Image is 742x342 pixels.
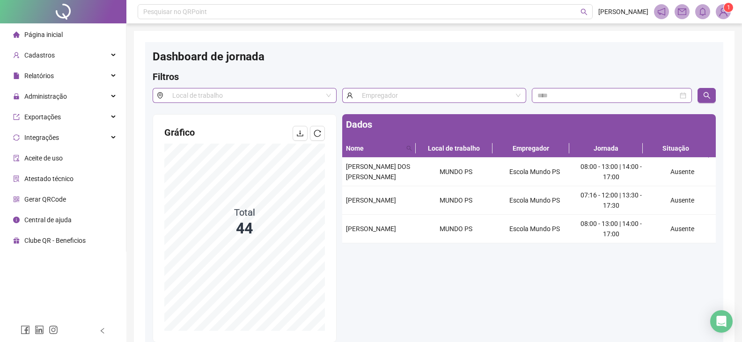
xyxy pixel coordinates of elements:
[404,141,414,155] span: search
[569,139,643,158] th: Jornada
[49,325,58,335] span: instagram
[580,8,588,15] span: search
[574,186,649,215] td: 07:16 - 12:00 | 13:30 - 17:30
[416,139,492,158] th: Local de trabalho
[314,130,321,137] span: reload
[710,310,733,333] div: Open Intercom Messenger
[24,72,54,80] span: Relatórios
[24,237,86,244] span: Clube QR - Beneficios
[153,88,167,103] span: environment
[24,216,72,224] span: Central de ajuda
[678,7,686,16] span: mail
[24,93,67,100] span: Administração
[13,217,20,223] span: info-circle
[153,71,179,82] span: Filtros
[24,154,63,162] span: Aceite de uso
[13,155,20,161] span: audit
[703,92,711,99] span: search
[164,127,195,138] span: Gráfico
[417,186,496,215] td: MUNDO PS
[13,73,20,79] span: file
[153,50,264,63] span: Dashboard de jornada
[13,134,20,141] span: sync
[13,237,20,244] span: gift
[13,196,20,203] span: qrcode
[417,215,496,243] td: MUNDO PS
[727,4,730,11] span: 1
[99,327,106,334] span: left
[346,119,372,130] span: Dados
[13,93,20,100] span: lock
[495,158,574,186] td: Escola Mundo PS
[24,113,61,121] span: Exportações
[648,215,716,243] td: Ausente
[598,7,648,17] span: [PERSON_NAME]
[13,52,20,58] span: user-add
[643,139,709,158] th: Situação
[346,163,410,181] span: [PERSON_NAME] DOS [PERSON_NAME]
[346,225,396,233] span: [PERSON_NAME]
[495,215,574,243] td: Escola Mundo PS
[495,186,574,215] td: Escola Mundo PS
[21,325,30,335] span: facebook
[574,215,649,243] td: 08:00 - 13:00 | 14:00 - 17:00
[406,146,412,151] span: search
[24,175,73,182] span: Atestado técnico
[657,7,666,16] span: notification
[24,134,59,141] span: Integrações
[346,143,403,153] span: Nome
[574,158,649,186] td: 08:00 - 13:00 | 14:00 - 17:00
[13,31,20,38] span: home
[296,130,304,137] span: download
[492,139,569,158] th: Empregador
[716,5,730,19] img: 89436
[35,325,44,335] span: linkedin
[648,186,716,215] td: Ausente
[24,31,63,38] span: Página inicial
[342,88,357,103] span: user
[24,51,55,59] span: Cadastros
[13,175,20,182] span: solution
[24,196,66,203] span: Gerar QRCode
[346,196,396,204] span: [PERSON_NAME]
[698,7,707,16] span: bell
[648,158,716,186] td: Ausente
[724,3,733,12] sup: Atualize o seu contato no menu Meus Dados
[13,114,20,120] span: export
[417,158,496,186] td: MUNDO PS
